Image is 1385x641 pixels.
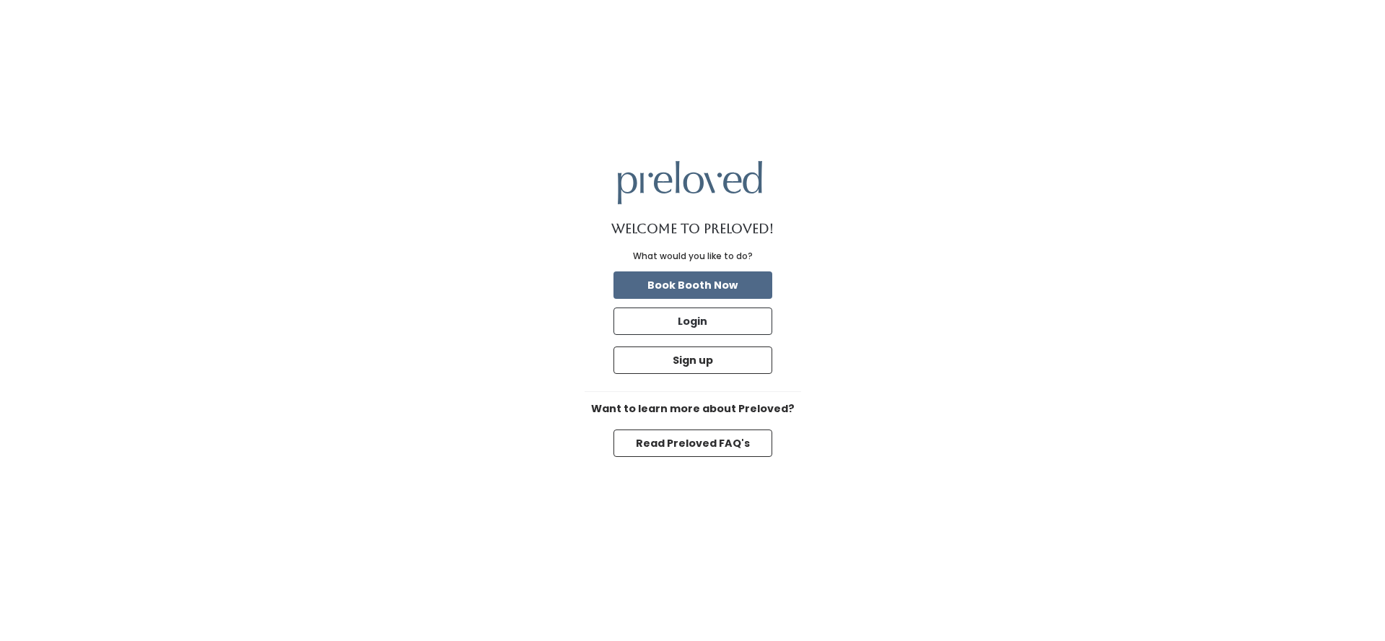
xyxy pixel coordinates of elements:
button: Login [613,308,772,335]
img: preloved logo [618,161,762,204]
h1: Welcome to Preloved! [611,222,774,236]
a: Login [611,305,775,338]
h6: Want to learn more about Preloved? [585,404,801,415]
button: Sign up [613,346,772,374]
button: Book Booth Now [613,271,772,299]
a: Sign up [611,344,775,377]
button: Read Preloved FAQ's [613,429,772,457]
div: What would you like to do? [633,250,753,263]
